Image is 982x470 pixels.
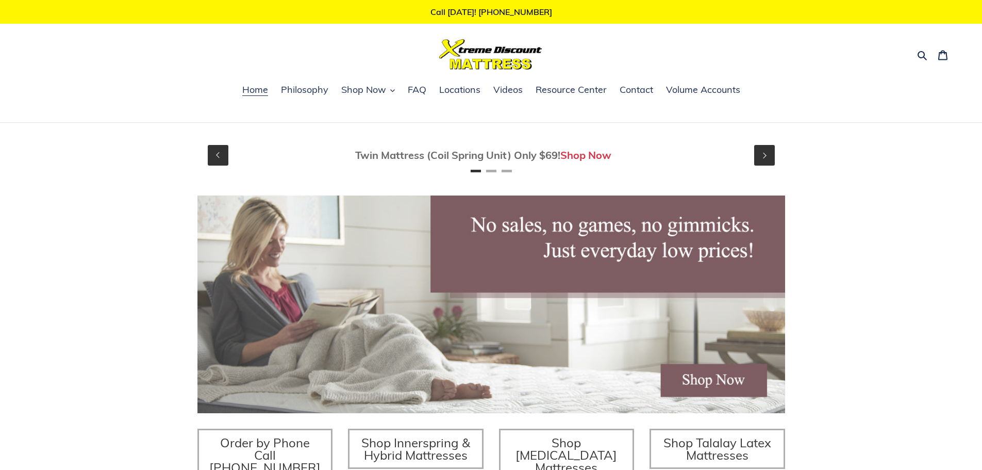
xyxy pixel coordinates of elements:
[493,84,523,96] span: Videos
[560,149,611,161] a: Shop Now
[197,196,785,413] img: herobannermay2022-1652879215306_1200x.jpg
[434,83,486,98] a: Locations
[408,84,426,96] span: FAQ
[348,429,484,469] a: Shop Innerspring & Hybrid Mattresses
[754,145,775,166] button: Next
[281,84,328,96] span: Philosophy
[650,429,785,469] a: Shop Talalay Latex Mattresses
[471,170,481,172] button: Page 1
[242,84,268,96] span: Home
[208,145,228,166] button: Previous
[439,39,542,70] img: Xtreme Discount Mattress
[439,84,480,96] span: Locations
[361,435,470,463] span: Shop Innerspring & Hybrid Mattresses
[502,170,512,172] button: Page 3
[488,83,528,98] a: Videos
[486,170,496,172] button: Page 2
[530,83,612,98] a: Resource Center
[237,83,273,98] a: Home
[536,84,607,96] span: Resource Center
[276,83,334,98] a: Philosophy
[336,83,400,98] button: Shop Now
[666,84,740,96] span: Volume Accounts
[341,84,386,96] span: Shop Now
[614,83,658,98] a: Contact
[661,83,745,98] a: Volume Accounts
[663,435,771,463] span: Shop Talalay Latex Mattresses
[620,84,653,96] span: Contact
[355,149,560,161] span: Twin Mattress (Coil Spring Unit) Only $69!
[403,83,431,98] a: FAQ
